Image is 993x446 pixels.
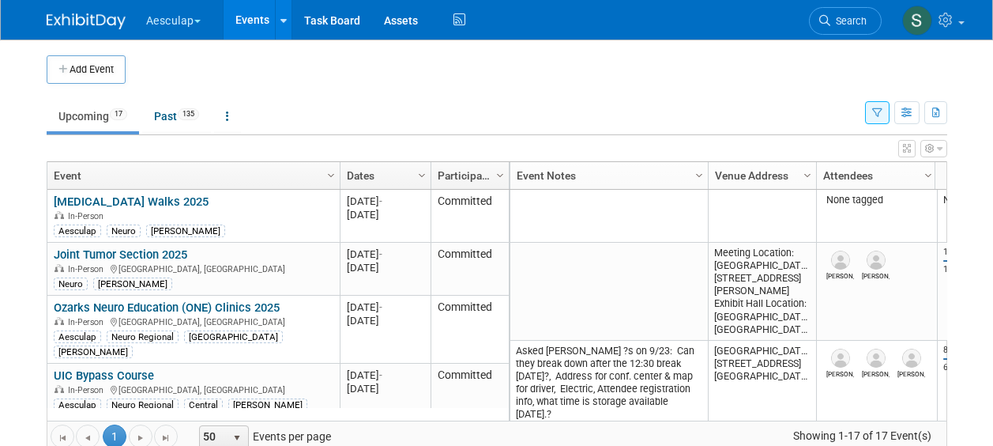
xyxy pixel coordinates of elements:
[142,101,211,131] a: Past135
[867,349,886,368] img: Brian Knop
[160,432,172,444] span: Go to the last page
[708,341,816,426] td: [GEOGRAPHIC_DATA] [STREET_ADDRESS] [GEOGRAPHIC_DATA]
[54,331,101,343] div: Aesculap
[55,385,64,393] img: In-Person Event
[416,169,428,182] span: Column Settings
[862,368,890,378] div: Brian Knop
[56,432,69,444] span: Go to the first page
[55,317,64,325] img: In-Person Event
[68,211,108,221] span: In-Person
[347,162,420,189] a: Dates
[347,248,423,261] div: [DATE]
[826,368,854,378] div: Brad Sester
[347,382,423,395] div: [DATE]
[184,399,223,411] div: Central
[54,225,101,237] div: Aesculap
[431,243,509,296] td: Committed
[146,225,225,237] div: [PERSON_NAME]
[708,243,816,341] td: Meeting Location: [GEOGRAPHIC_DATA] [STREET_ADDRESS][PERSON_NAME] Exhibit Hall Location: [GEOGRAP...
[54,369,154,383] a: UIC Bypass Course
[110,108,127,120] span: 17
[823,162,927,189] a: Attendees
[68,317,108,327] span: In-Person
[867,251,886,270] img: Brian Knop
[347,314,423,327] div: [DATE]
[826,270,854,280] div: Conner Cunningham
[902,6,932,36] img: Sara Hurson
[431,364,509,417] td: Committed
[690,162,708,186] a: Column Settings
[831,251,850,270] img: Conner Cunningham
[54,399,101,411] div: Aesculap
[47,101,139,131] a: Upcoming17
[54,315,333,328] div: [GEOGRAPHIC_DATA], [GEOGRAPHIC_DATA]
[822,194,931,206] div: None tagged
[438,162,498,189] a: Participation
[228,399,307,411] div: [PERSON_NAME]
[831,349,850,368] img: Brad Sester
[54,383,333,396] div: [GEOGRAPHIC_DATA], [GEOGRAPHIC_DATA]
[902,349,921,368] img: Andy Dickherber
[379,248,382,260] span: -
[93,278,172,290] div: [PERSON_NAME]
[379,301,382,313] span: -
[920,162,937,186] a: Column Settings
[347,208,423,221] div: [DATE]
[47,55,126,84] button: Add Event
[693,169,705,182] span: Column Settings
[491,162,509,186] a: Column Settings
[55,264,64,272] img: In-Person Event
[347,195,423,208] div: [DATE]
[862,270,890,280] div: Brian Knop
[922,169,935,182] span: Column Settings
[347,300,423,314] div: [DATE]
[107,331,179,343] div: Neuro Regional
[379,195,382,207] span: -
[809,7,882,35] a: Search
[379,369,382,381] span: -
[325,169,337,182] span: Column Settings
[134,432,147,444] span: Go to the next page
[47,13,126,29] img: ExhibitDay
[54,278,88,290] div: Neuro
[54,262,333,275] div: [GEOGRAPHIC_DATA], [GEOGRAPHIC_DATA]
[107,225,141,237] div: Neuro
[178,108,199,120] span: 135
[54,346,133,358] div: [PERSON_NAME]
[107,399,179,411] div: Neuro Regional
[231,432,243,444] span: select
[830,15,867,27] span: Search
[322,162,340,186] a: Column Settings
[54,162,329,189] a: Event
[431,190,509,243] td: Committed
[799,162,816,186] a: Column Settings
[68,264,108,274] span: In-Person
[54,248,187,262] a: Joint Tumor Section 2025
[55,211,64,219] img: In-Person Event
[715,162,806,189] a: Venue Address
[54,195,209,209] a: [MEDICAL_DATA] Walks 2025
[68,385,108,395] span: In-Person
[54,300,280,315] a: Ozarks Neuro Education (ONE) Clinics 2025
[517,162,698,189] a: Event Notes
[494,169,506,182] span: Column Settings
[347,369,423,382] div: [DATE]
[184,331,283,343] div: [GEOGRAPHIC_DATA]
[347,261,423,274] div: [DATE]
[801,169,814,182] span: Column Settings
[431,296,509,364] td: Committed
[897,368,925,378] div: Andy Dickherber
[510,341,708,426] td: Asked [PERSON_NAME] ?s on 9/23: Can they break down after the 12:30 break [DATE]?, Address for co...
[413,162,431,186] a: Column Settings
[81,432,94,444] span: Go to the previous page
